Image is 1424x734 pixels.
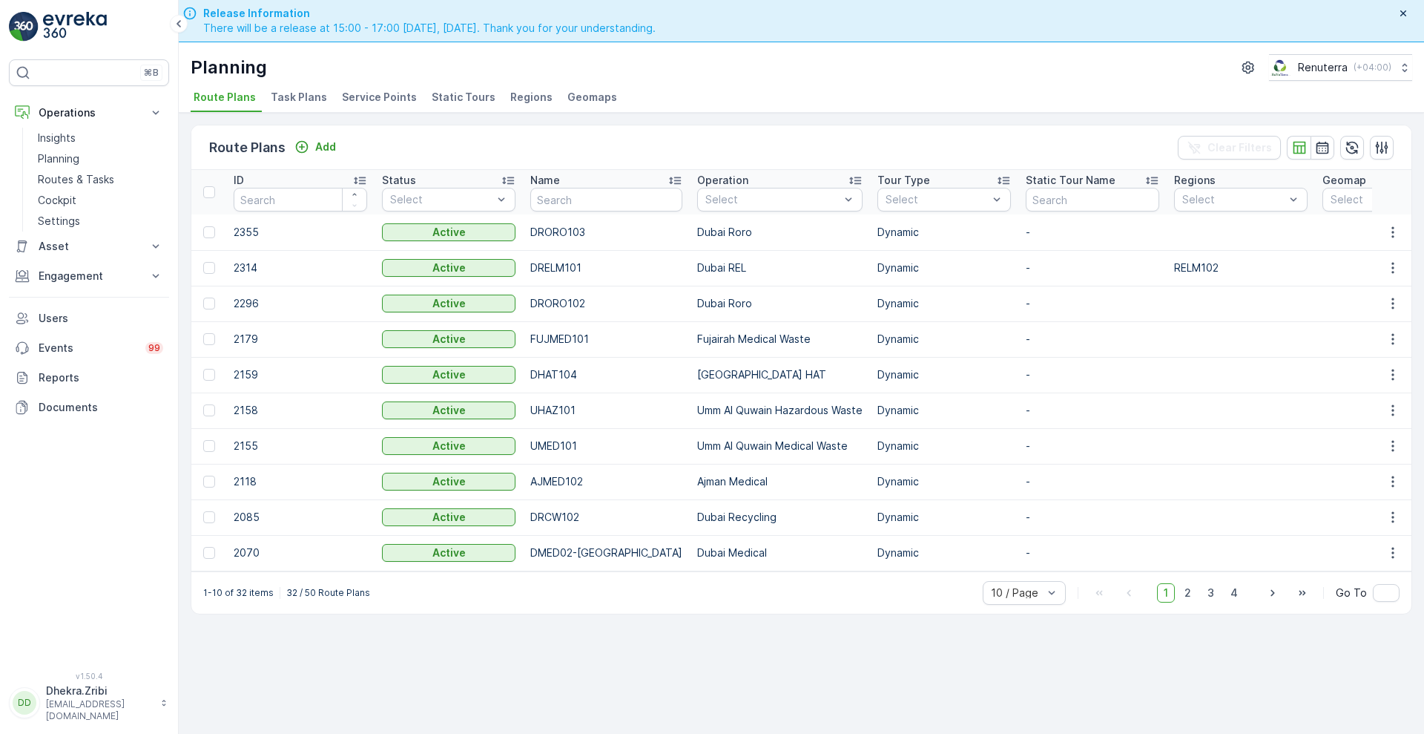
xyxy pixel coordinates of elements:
[9,684,169,722] button: DDDhekra.Zribi[EMAIL_ADDRESS][DOMAIN_NAME]
[1354,62,1391,73] p: ( +04:00 )
[39,400,163,415] p: Documents
[1026,439,1159,453] p: -
[432,332,466,347] p: Active
[530,367,682,382] p: DHAT104
[38,193,76,208] p: Cockpit
[203,262,215,274] div: Toggle Row Selected
[39,311,163,326] p: Users
[877,474,1011,489] p: Dynamic
[1182,192,1285,207] p: Select
[697,367,863,382] p: [GEOGRAPHIC_DATA] HAT
[697,510,863,525] p: Dubai Recycling
[1178,583,1198,603] span: 2
[9,98,169,128] button: Operations
[203,511,215,523] div: Toggle Row Selected
[32,211,169,232] a: Settings
[382,330,515,348] button: Active
[530,332,682,347] p: FUJMED101
[43,12,107,42] img: logo_light-DOdMpM7g.png
[234,332,367,347] p: 2179
[234,367,367,382] p: 2159
[1322,173,1366,188] p: Geomap
[38,214,80,229] p: Settings
[1026,173,1115,188] p: Static Tour Name
[203,440,215,452] div: Toggle Row Selected
[1026,403,1159,418] p: -
[530,439,682,453] p: UMED101
[705,192,840,207] p: Select
[286,587,370,599] p: 32 / 50 Route Plans
[203,369,215,381] div: Toggle Row Selected
[1269,59,1292,76] img: Screenshot_2024-07-26_at_13.33.01.png
[530,225,682,240] p: DRORO103
[697,545,863,560] p: Dubai Medical
[32,128,169,148] a: Insights
[530,545,682,560] p: DMED02-[GEOGRAPHIC_DATA]
[432,439,466,453] p: Active
[382,402,515,419] button: Active
[530,260,682,275] p: DRELM101
[877,367,1011,382] p: Dynamic
[432,296,466,311] p: Active
[289,138,342,156] button: Add
[234,474,367,489] p: 2118
[530,510,682,525] p: DRCW102
[234,225,367,240] p: 2355
[1026,296,1159,311] p: -
[877,225,1011,240] p: Dynamic
[191,56,267,79] p: Planning
[203,226,215,238] div: Toggle Row Selected
[234,296,367,311] p: 2296
[1026,367,1159,382] p: -
[39,370,163,385] p: Reports
[390,192,492,207] p: Select
[1269,54,1412,81] button: Renuterra(+04:00)
[432,510,466,525] p: Active
[530,188,682,212] input: Search
[530,173,560,188] p: Name
[567,90,617,105] span: Geomaps
[144,67,159,79] p: ⌘B
[1201,583,1221,603] span: 3
[697,225,863,240] p: Dubai Roro
[877,439,1011,453] p: Dynamic
[877,510,1011,525] p: Dynamic
[432,403,466,418] p: Active
[697,403,863,418] p: Umm Al Quwain Hazardous Waste
[32,169,169,190] a: Routes & Tasks
[39,239,139,254] p: Asset
[203,587,274,599] p: 1-10 of 32 items
[886,192,988,207] p: Select
[203,298,215,309] div: Toggle Row Selected
[530,296,682,311] p: DRORO102
[13,691,36,715] div: DD
[382,508,515,526] button: Active
[432,367,466,382] p: Active
[510,90,553,105] span: Regions
[432,90,495,105] span: Static Tours
[382,544,515,562] button: Active
[877,296,1011,311] p: Dynamic
[9,363,169,393] a: Reports
[432,260,466,275] p: Active
[697,296,863,311] p: Dubai Roro
[234,260,367,275] p: 2314
[382,259,515,277] button: Active
[148,342,160,354] p: 99
[234,545,367,560] p: 2070
[1026,474,1159,489] p: -
[1026,510,1159,525] p: -
[382,473,515,491] button: Active
[1336,586,1367,600] span: Go To
[209,137,286,158] p: Route Plans
[271,90,327,105] span: Task Plans
[234,173,244,188] p: ID
[38,151,79,166] p: Planning
[877,545,1011,560] p: Dynamic
[9,304,169,333] a: Users
[9,393,169,422] a: Documents
[342,90,417,105] span: Service Points
[203,6,656,21] span: Release Information
[697,332,863,347] p: Fujairah Medical Waste
[1207,140,1272,155] p: Clear Filters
